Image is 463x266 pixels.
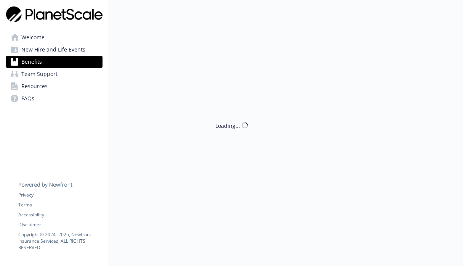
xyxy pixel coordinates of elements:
[6,56,103,68] a: Benefits
[6,68,103,80] a: Team Support
[21,92,34,105] span: FAQs
[18,192,102,198] a: Privacy
[21,80,48,92] span: Resources
[6,44,103,56] a: New Hire and Life Events
[18,221,102,228] a: Disclaimer
[215,121,240,129] div: Loading...
[18,231,102,251] p: Copyright © 2024 - 2025 , Newfront Insurance Services, ALL RIGHTS RESERVED
[6,31,103,44] a: Welcome
[18,202,102,208] a: Terms
[6,92,103,105] a: FAQs
[18,211,102,218] a: Accessibility
[6,80,103,92] a: Resources
[21,31,45,44] span: Welcome
[21,56,42,68] span: Benefits
[21,44,85,56] span: New Hire and Life Events
[21,68,58,80] span: Team Support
